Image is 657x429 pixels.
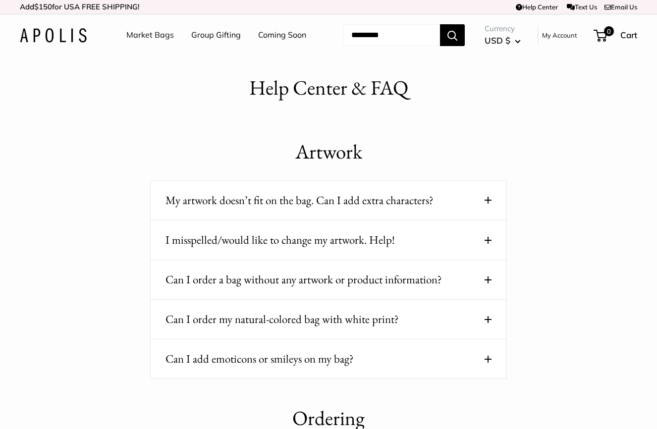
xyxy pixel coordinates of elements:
span: Cart [620,30,637,40]
button: Search [440,24,465,46]
span: USD $ [485,35,510,46]
span: $150 [34,2,52,11]
input: Search... [343,24,440,46]
button: USD $ [485,33,521,49]
a: Coming Soon [258,28,306,43]
span: 0 [604,26,614,36]
button: Can I order a bag without any artwork or product information? [165,270,492,289]
a: Help Center [516,3,558,11]
button: Can I add emoticons or smileys on my bag? [165,349,492,369]
a: Group Gifting [191,28,241,43]
a: Market Bags [126,28,174,43]
button: My artwork doesn’t fit on the bag. Can I add extra characters? [165,191,492,210]
a: 0 Cart [595,27,637,43]
button: I misspelled/would like to change my artwork. Help! [165,230,492,250]
h1: Help Center & FAQ [249,73,408,103]
a: Text Us [567,3,597,11]
span: Currency [485,22,521,36]
h1: Artwork [150,137,507,166]
img: Apolis [20,28,87,43]
a: My Account [542,29,577,41]
a: Email Us [604,3,637,11]
button: Can I order my natural-colored bag with white print? [165,310,492,329]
